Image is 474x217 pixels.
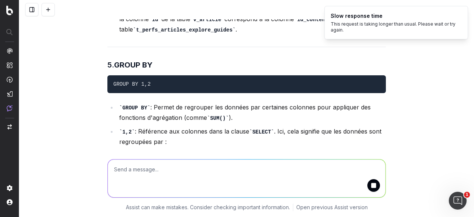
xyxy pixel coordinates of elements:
[113,81,151,87] code: GROUP BY 1,2
[107,59,386,71] h3: 5.
[7,76,13,83] img: Activation
[190,17,224,23] code: v_article
[119,129,135,135] code: 1,2
[149,17,161,23] code: id
[7,105,13,111] img: Assist
[7,91,13,97] img: Studio
[207,115,229,121] code: SUM()
[7,199,13,205] img: My account
[464,192,470,198] span: 1
[449,192,467,210] iframe: Intercom live chat
[119,105,150,111] code: GROUP BY
[7,62,13,68] img: Intelligence
[296,204,368,211] a: Open previous Assist version
[117,126,386,176] li: : Référence aux colonnes dans la clause . Ici, cela signifie que les données sont regroupées par :
[7,185,13,191] img: Setting
[331,21,456,33] div: This request is taking longer than usual. Please wait or try again.
[117,102,386,123] li: : Permet de regrouper les données par certaines colonnes pour appliquer des fonctions d'agrégatio...
[6,6,13,15] img: Botify logo
[7,124,12,129] img: Switch project
[126,204,290,211] p: Assist can make mistakes. Consider checking important information.
[331,12,456,20] div: Slow response time
[7,48,13,54] img: Analytics
[294,17,331,23] code: id_contenu
[114,60,153,69] strong: GROUP BY
[133,27,236,33] code: t_perfs_articles_explore_guides
[249,129,274,135] code: SELECT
